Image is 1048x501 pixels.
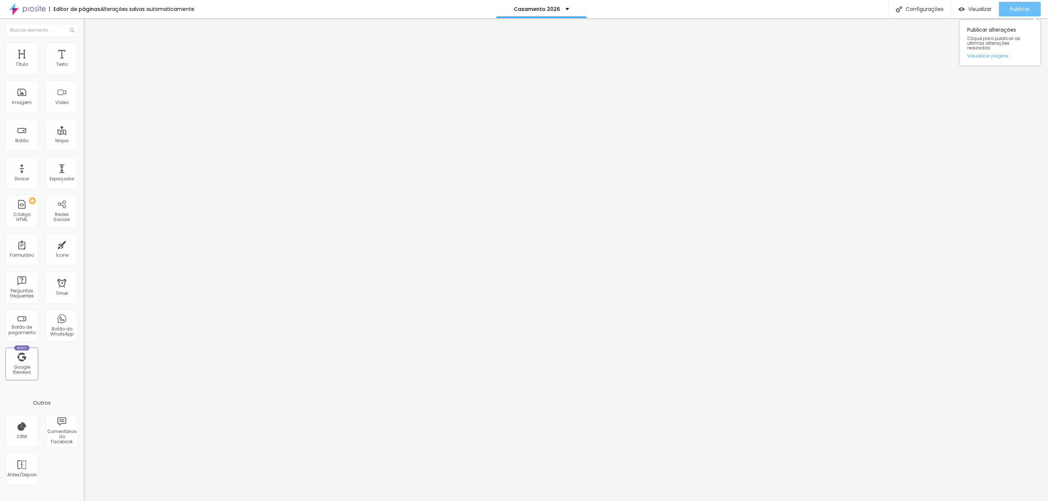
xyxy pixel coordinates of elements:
div: Publicar alterações [960,20,1040,65]
span: Visualizar [968,6,992,12]
div: Perguntas frequentes [7,288,36,299]
a: Visualizar página [967,53,1033,58]
div: Vídeo [55,100,68,105]
img: Icone [896,6,902,12]
div: Mapa [55,138,68,143]
div: Alterações salvas automaticamente [100,7,194,12]
img: view-1.svg [958,6,965,12]
div: Formulário [10,253,34,258]
div: Botão [15,138,29,143]
button: Visualizar [951,2,999,16]
div: Novo [14,345,30,350]
p: Casamento 2026 [514,7,560,12]
div: Texto [56,62,68,67]
span: Publicar [1010,6,1030,12]
img: Icone [70,28,74,32]
div: Comentários do Facebook [47,429,76,445]
div: Timer [56,291,68,296]
div: Imagem [12,100,32,105]
div: Código HTML [7,212,36,223]
div: Divisor [15,176,29,181]
iframe: Editor [84,18,1048,501]
div: CRM [17,434,27,439]
div: Espaçador [49,176,74,181]
input: Buscar elemento [5,24,78,37]
div: Google Reviews [7,365,36,375]
button: Publicar [999,2,1041,16]
div: Editor de páginas [49,7,100,12]
div: Ícone [56,253,68,258]
div: Botão de pagamento [7,325,36,335]
div: Redes Sociais [47,212,76,223]
div: Antes/Depois [7,472,36,477]
div: Botão do WhatsApp [47,326,76,337]
span: Clique para publicar as ultimas alterações reaizadas [967,36,1033,51]
div: Título [16,62,28,67]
